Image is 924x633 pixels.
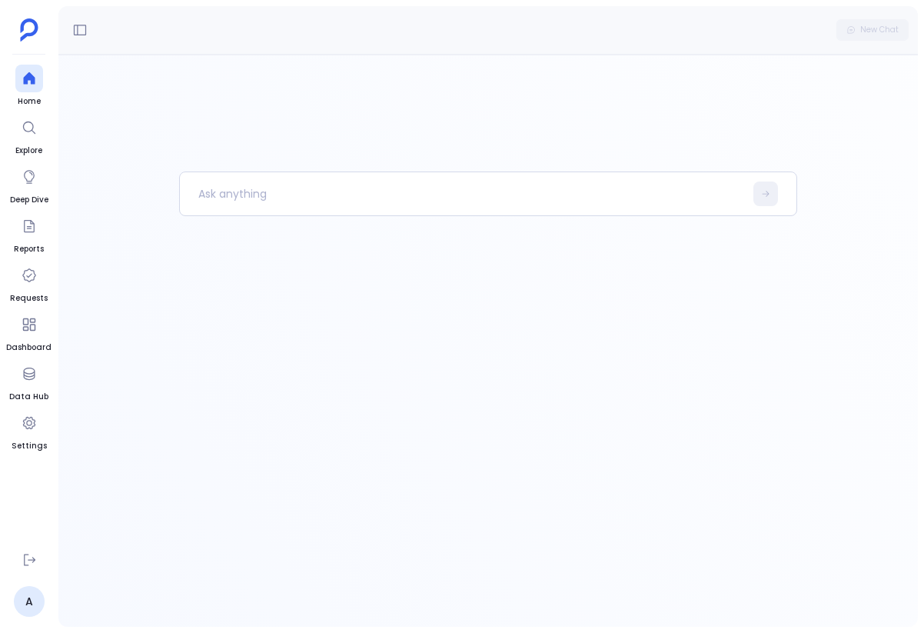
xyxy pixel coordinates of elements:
[6,341,52,354] span: Dashboard
[9,391,48,403] span: Data Hub
[15,114,43,157] a: Explore
[10,262,48,305] a: Requests
[6,311,52,354] a: Dashboard
[15,145,43,157] span: Explore
[12,409,47,452] a: Settings
[15,95,43,108] span: Home
[10,163,48,206] a: Deep Dive
[20,18,38,42] img: petavue logo
[14,243,44,255] span: Reports
[14,586,45,617] a: A
[9,360,48,403] a: Data Hub
[10,194,48,206] span: Deep Dive
[15,65,43,108] a: Home
[14,212,44,255] a: Reports
[10,292,48,305] span: Requests
[12,440,47,452] span: Settings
